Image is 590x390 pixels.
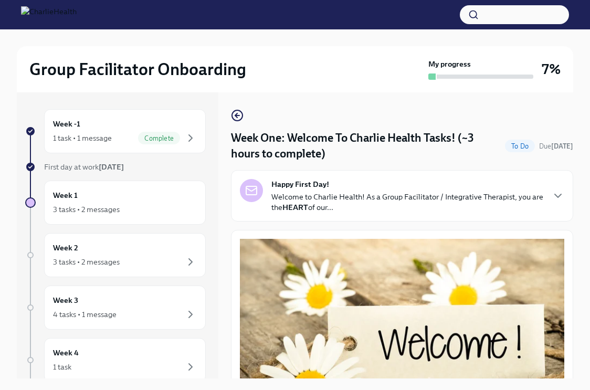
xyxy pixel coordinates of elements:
span: Due [539,142,573,150]
div: 3 tasks • 2 messages [53,204,120,215]
p: Welcome to Charlie Health! As a Group Facilitator / Integrative Therapist, you are the of our... [271,192,543,213]
h2: Group Facilitator Onboarding [29,59,246,80]
a: Week 41 task [25,338,206,382]
div: 3 tasks • 2 messages [53,257,120,267]
span: August 18th, 2025 10:00 [539,141,573,151]
h3: 7% [542,60,561,79]
strong: [DATE] [551,142,573,150]
span: To Do [505,142,535,150]
strong: [DATE] [99,162,124,172]
h6: Week -1 [53,118,80,130]
a: Week 34 tasks • 1 message [25,286,206,330]
strong: Happy First Day! [271,179,329,189]
div: 1 task • 1 message [53,133,112,143]
span: Complete [138,134,180,142]
div: 1 task [53,362,71,372]
h6: Week 4 [53,347,79,359]
h4: Week One: Welcome To Charlie Health Tasks! (~3 hours to complete) [231,130,501,162]
h6: Week 2 [53,242,78,254]
strong: HEART [282,203,308,212]
div: 4 tasks • 1 message [53,309,117,320]
h6: Week 3 [53,294,78,306]
h6: Week 1 [53,189,78,201]
a: Week 13 tasks • 2 messages [25,181,206,225]
a: First day at work[DATE] [25,162,206,172]
a: Week -11 task • 1 messageComplete [25,109,206,153]
img: CharlieHealth [21,6,77,23]
a: Week 23 tasks • 2 messages [25,233,206,277]
span: First day at work [44,162,124,172]
strong: My progress [428,59,471,69]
